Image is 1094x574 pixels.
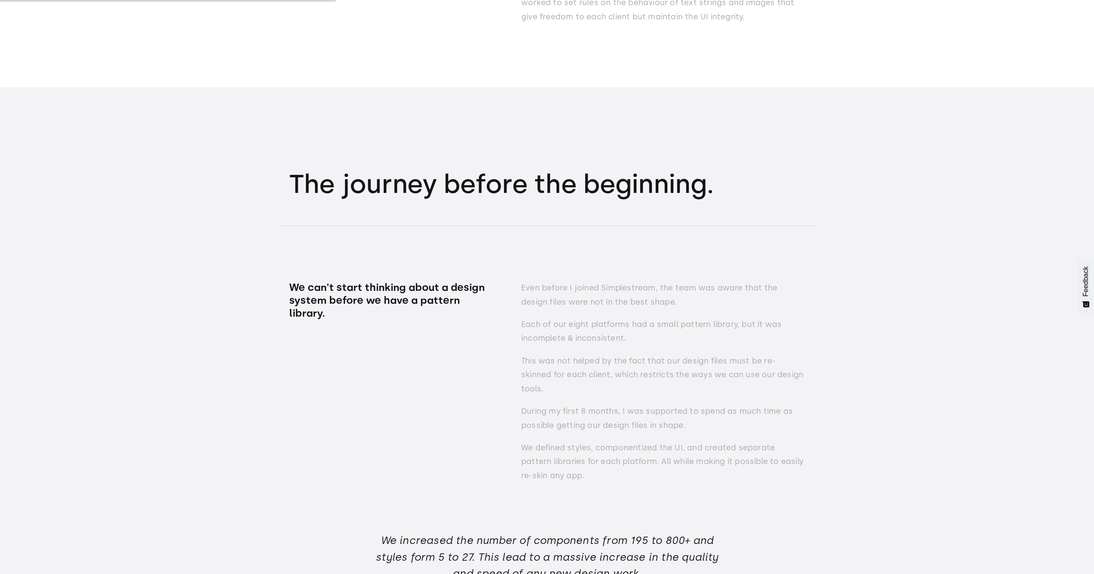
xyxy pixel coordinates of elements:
h2: The journey before the beginning. [289,170,805,198]
h3: We can't start thinking about a design system before we have a pattern library. [289,281,495,320]
span: Feedback [1082,266,1090,296]
p: During my first 8 months, I was supported to spend as much time as possible getting our design fi... [521,404,805,432]
p: This was not helped by the fact that our design files must be re-skinned for each client, which r... [521,354,805,396]
p: We defined styles, componentized the UI, and created separate pattern libraries for each platform... [521,441,805,482]
p: Even before I joined Simplestream, the team was aware that the design files were not in the best ... [521,281,805,309]
button: Feedback - Show survey [1078,258,1094,316]
p: Each of our eight platforms had a small pattern library, but it was incomplete & inconsistent. [521,318,805,345]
